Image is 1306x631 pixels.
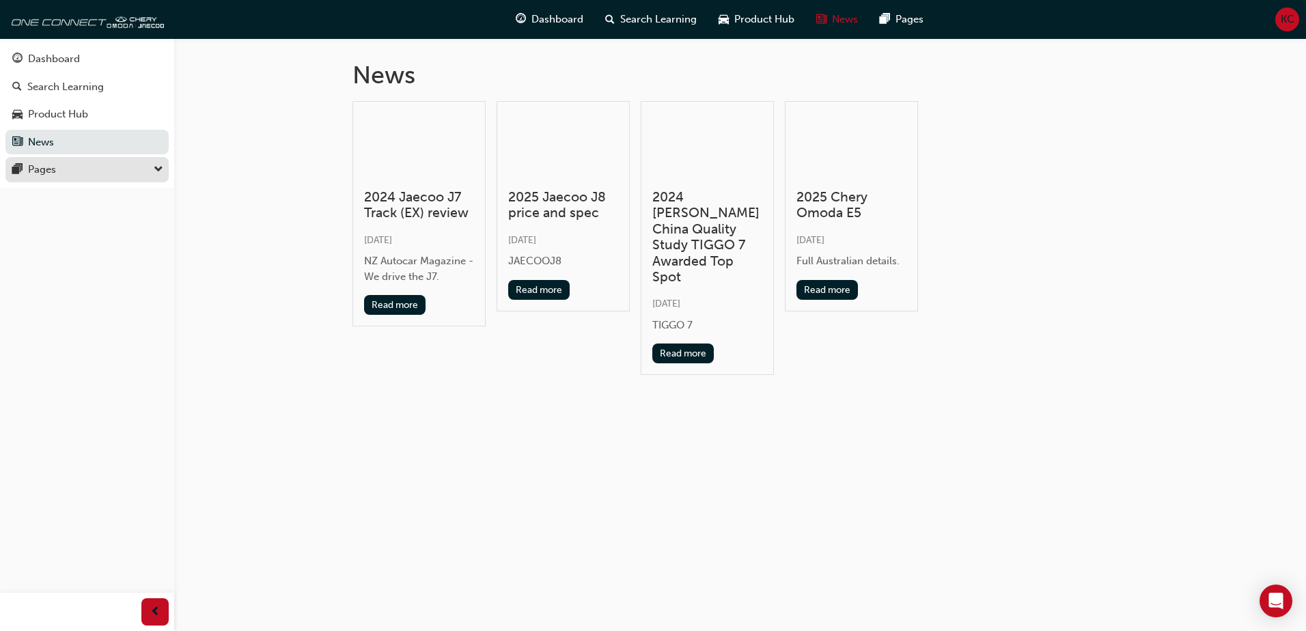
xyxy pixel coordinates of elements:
span: [DATE] [652,298,680,309]
div: Dashboard [28,51,80,67]
span: [DATE] [508,234,536,246]
div: Full Australian details. [796,253,906,269]
span: Dashboard [531,12,583,27]
div: JAECOOJ8 [508,253,618,269]
a: 2024 Jaecoo J7 Track (EX) review[DATE]NZ Autocar Magazine - We drive the J7.Read more [352,101,486,327]
button: Read more [364,295,426,315]
a: guage-iconDashboard [505,5,594,33]
a: 2025 Chery Omoda E5[DATE]Full Australian details.Read more [785,101,918,311]
span: car-icon [719,11,729,28]
span: search-icon [605,11,615,28]
a: pages-iconPages [869,5,934,33]
button: Read more [796,280,859,300]
span: news-icon [816,11,826,28]
span: guage-icon [12,53,23,66]
button: Pages [5,157,169,182]
div: Search Learning [27,79,104,95]
div: Open Intercom Messenger [1260,585,1292,617]
span: pages-icon [12,164,23,176]
span: search-icon [12,81,22,94]
button: DashboardSearch LearningProduct HubNews [5,44,169,157]
span: KC [1281,12,1294,27]
button: Read more [508,280,570,300]
span: news-icon [12,137,23,149]
a: car-iconProduct Hub [708,5,805,33]
button: KC [1275,8,1299,31]
h3: 2024 Jaecoo J7 Track (EX) review [364,189,474,221]
span: Pages [895,12,923,27]
a: news-iconNews [805,5,869,33]
span: car-icon [12,109,23,121]
button: Read more [652,343,714,363]
span: [DATE] [796,234,824,246]
div: Product Hub [28,107,88,122]
h1: News [352,60,1128,90]
a: Dashboard [5,46,169,72]
span: pages-icon [880,11,890,28]
span: Search Learning [620,12,697,27]
a: News [5,130,169,155]
span: guage-icon [516,11,526,28]
a: Product Hub [5,102,169,127]
h3: 2025 Chery Omoda E5 [796,189,906,221]
img: oneconnect [7,5,164,33]
div: Pages [28,162,56,178]
a: 2024 [PERSON_NAME] China Quality Study TIGGO 7 Awarded Top Spot[DATE]TIGGO 7Read more [641,101,774,376]
span: News [832,12,858,27]
a: search-iconSearch Learning [594,5,708,33]
span: [DATE] [364,234,392,246]
span: Product Hub [734,12,794,27]
span: down-icon [154,161,163,179]
a: Search Learning [5,74,169,100]
span: prev-icon [150,604,161,621]
h3: 2025 Jaecoo J8 price and spec [508,189,618,221]
h3: 2024 [PERSON_NAME] China Quality Study TIGGO 7 Awarded Top Spot [652,189,762,285]
div: TIGGO 7 [652,318,762,333]
div: NZ Autocar Magazine - We drive the J7. [364,253,474,284]
a: 2025 Jaecoo J8 price and spec[DATE]JAECOOJ8Read more [497,101,630,311]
